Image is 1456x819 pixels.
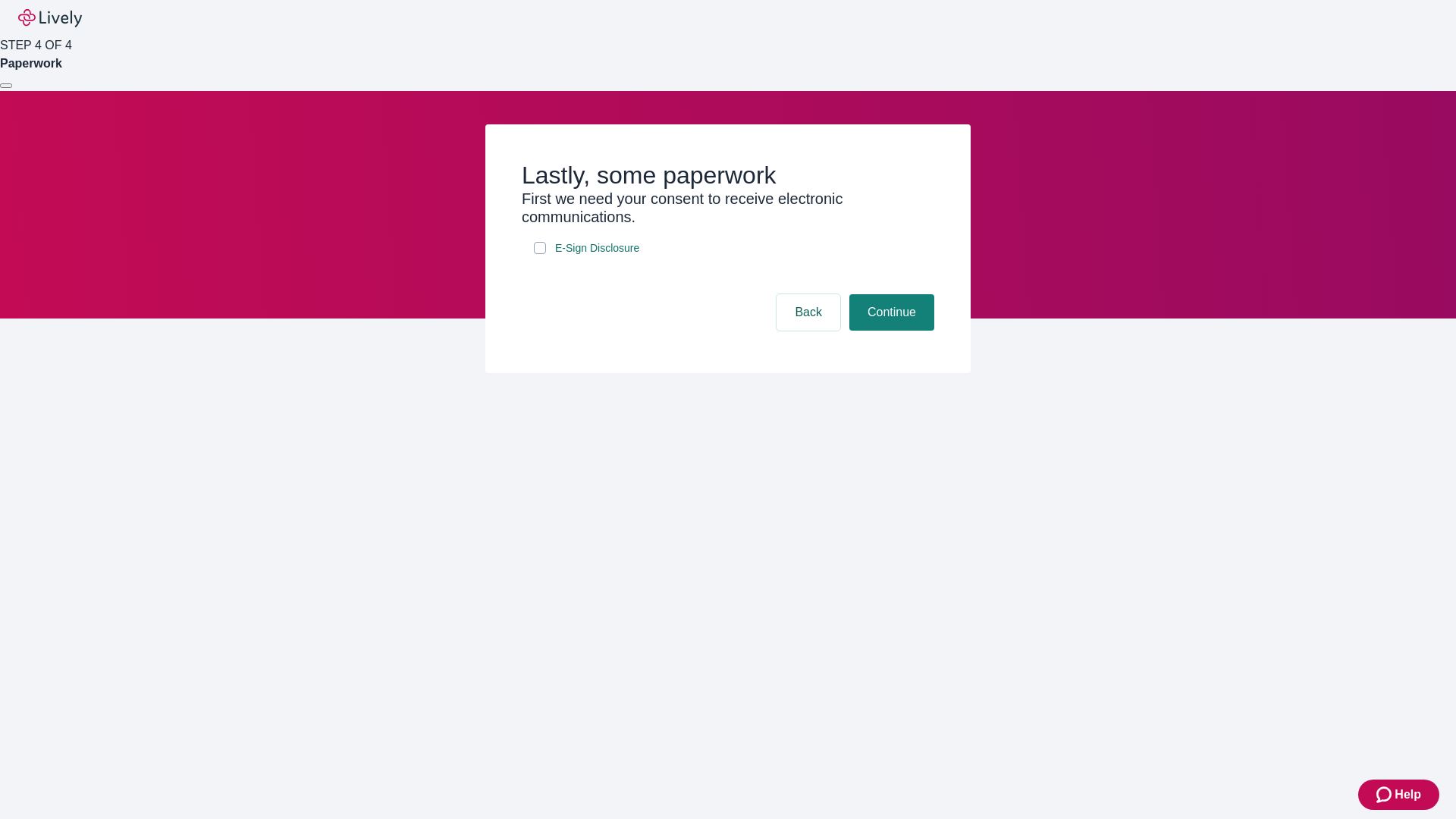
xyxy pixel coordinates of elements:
svg: Zendesk support icon [1376,786,1395,804]
button: Back [777,294,840,331]
button: Zendesk support iconHelp [1358,780,1439,810]
span: Help [1395,786,1421,804]
a: e-sign disclosure document [552,239,642,258]
h2: Lastly, some paperwork [522,161,934,190]
span: E-Sign Disclosure [555,240,639,256]
img: Lively [18,9,82,27]
button: Continue [849,294,934,331]
h3: First we need your consent to receive electronic communications. [522,190,934,226]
